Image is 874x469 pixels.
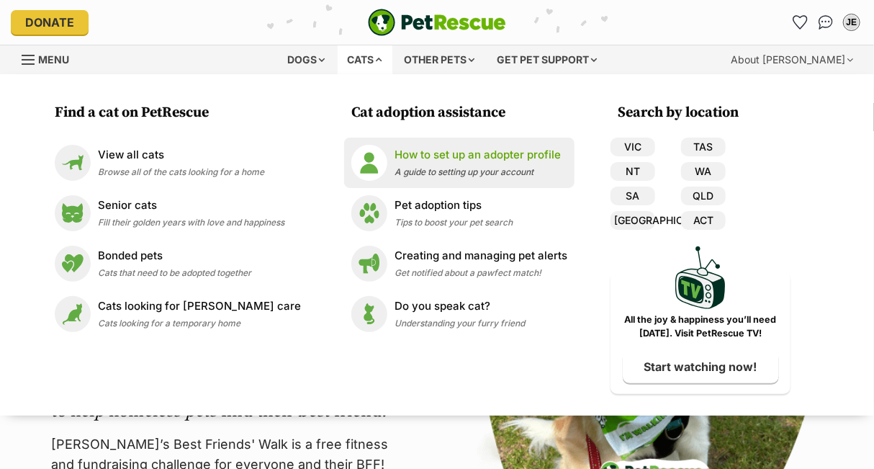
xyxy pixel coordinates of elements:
[681,162,726,181] a: WA
[351,145,387,181] img: How to set up an adopter profile
[11,10,89,35] a: Donate
[351,296,567,332] a: Do you speak cat? Do you speak cat? Understanding your furry friend
[22,45,79,71] a: Menu
[681,138,726,156] a: TAS
[840,11,863,34] button: My account
[368,9,506,36] img: logo-e224e6f780fb5917bec1dbf3a21bbac754714ae5b6737aabdf751b685950b380.svg
[351,195,567,231] a: Pet adoption tips Pet adoption tips Tips to boost your pet search
[395,248,567,264] p: Creating and managing pet alerts
[681,211,726,230] a: ACT
[395,147,561,164] p: How to set up an adopter profile
[814,11,837,34] a: Conversations
[55,145,91,181] img: View all cats
[351,103,575,123] h3: Cat adoption assistance
[368,9,506,36] a: PetRescue
[819,15,834,30] img: chat-41dd97257d64d25036548639549fe6c8038ab92f7586957e7f3b1b290dea8141.svg
[351,296,387,332] img: Do you speak cat?
[618,103,790,123] h3: Search by location
[55,103,308,123] h3: Find a cat on PetRescue
[721,45,863,74] div: About [PERSON_NAME]
[844,15,859,30] div: JE
[55,246,91,282] img: Bonded pets
[395,267,541,278] span: Get notified about a pawfect match!
[395,45,485,74] div: Other pets
[351,246,567,282] a: Creating and managing pet alerts Creating and managing pet alerts Get notified about a pawfect ma...
[623,350,779,383] a: Start watching now!
[395,298,525,315] p: Do you speak cat?
[621,313,780,341] p: All the joy & happiness you’ll need [DATE]. Visit PetRescue TV!
[55,195,91,231] img: Senior cats
[395,197,513,214] p: Pet adoption tips
[55,296,301,332] a: Cats looking for foster care Cats looking for [PERSON_NAME] care Cats looking for a temporary home
[351,145,567,181] a: How to set up an adopter profile How to set up an adopter profile A guide to setting up your account
[1,1,13,13] img: consumer-privacy-logo.png
[98,318,240,329] span: Cats looking for a temporary home
[611,187,655,205] a: SA
[395,217,513,228] span: Tips to boost your pet search
[675,246,726,309] img: PetRescue TV logo
[788,11,811,34] a: Favourites
[55,296,91,332] img: Cats looking for foster care
[611,211,655,230] a: [GEOGRAPHIC_DATA]
[611,138,655,156] a: VIC
[55,195,301,231] a: Senior cats Senior cats Fill their golden years with love and happiness
[395,166,533,177] span: A guide to setting up your account
[788,11,863,34] ul: Account quick links
[98,197,284,214] p: Senior cats
[98,166,264,177] span: Browse all of the cats looking for a home
[98,248,251,264] p: Bonded pets
[611,162,655,181] a: NT
[338,45,392,74] div: Cats
[98,147,264,164] p: View all cats
[681,187,726,205] a: QLD
[351,195,387,231] img: Pet adoption tips
[98,267,251,278] span: Cats that need to be adopted together
[55,145,301,181] a: View all cats View all cats Browse all of the cats looking for a home
[395,318,525,329] span: Understanding your furry friend
[351,246,387,282] img: Creating and managing pet alerts
[38,53,69,66] span: Menu
[98,217,284,228] span: Fill their golden years with love and happiness
[55,246,301,282] a: Bonded pets Bonded pets Cats that need to be adopted together
[487,45,608,74] div: Get pet support
[278,45,335,74] div: Dogs
[98,298,301,315] p: Cats looking for [PERSON_NAME] care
